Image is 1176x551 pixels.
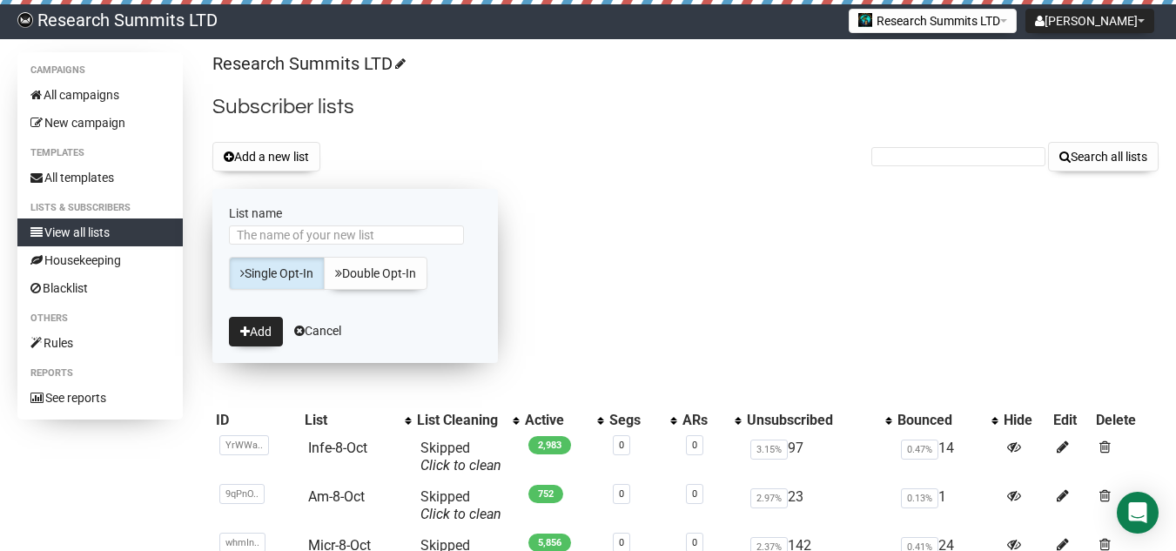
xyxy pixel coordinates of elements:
[17,384,183,412] a: See reports
[219,435,269,455] span: YrWWa..
[894,433,1000,481] td: 14
[692,488,697,500] a: 0
[308,488,365,505] a: Am-8-Oct
[679,408,743,433] th: ARs: No sort applied, activate to apply an ascending sort
[897,412,983,429] div: Bounced
[17,198,183,218] li: Lists & subscribers
[294,324,341,338] a: Cancel
[301,408,413,433] th: List: No sort applied, activate to apply an ascending sort
[606,408,679,433] th: Segs: No sort applied, activate to apply an ascending sort
[901,488,938,508] span: 0.13%
[229,205,481,221] label: List name
[17,143,183,164] li: Templates
[901,440,938,460] span: 0.47%
[229,225,464,245] input: The name of your new list
[413,408,521,433] th: List Cleaning: No sort applied, activate to apply an ascending sort
[420,457,501,474] a: Click to clean
[305,412,396,429] div: List
[17,60,183,81] li: Campaigns
[894,481,1000,530] td: 1
[1096,412,1155,429] div: Delete
[528,436,571,454] span: 2,983
[212,91,1159,123] h2: Subscriber lists
[17,218,183,246] a: View all lists
[17,164,183,192] a: All templates
[619,537,624,548] a: 0
[219,484,265,504] span: 9qPnO..
[420,506,501,522] a: Click to clean
[17,274,183,302] a: Blacklist
[17,109,183,137] a: New campaign
[324,257,427,290] a: Double Opt-In
[1004,412,1046,429] div: Hide
[17,329,183,357] a: Rules
[420,488,501,522] span: Skipped
[609,412,662,429] div: Segs
[521,408,606,433] th: Active: No sort applied, activate to apply an ascending sort
[1050,408,1092,433] th: Edit: No sort applied, sorting is disabled
[743,481,893,530] td: 23
[17,12,33,28] img: bccbfd5974049ef095ce3c15df0eef5a
[1117,492,1159,534] div: Open Intercom Messenger
[308,440,367,456] a: Infe-8-Oct
[858,13,872,27] img: 2.jpg
[849,9,1017,33] button: Research Summits LTD
[420,440,501,474] span: Skipped
[212,53,403,74] a: Research Summits LTD
[17,308,183,329] li: Others
[216,412,298,429] div: ID
[682,412,726,429] div: ARs
[750,488,788,508] span: 2.97%
[1048,142,1159,171] button: Search all lists
[1092,408,1159,433] th: Delete: No sort applied, sorting is disabled
[212,142,320,171] button: Add a new list
[619,440,624,451] a: 0
[528,485,563,503] span: 752
[1000,408,1050,433] th: Hide: No sort applied, sorting is disabled
[750,440,788,460] span: 3.15%
[229,317,283,346] button: Add
[212,408,301,433] th: ID: No sort applied, sorting is disabled
[1025,9,1154,33] button: [PERSON_NAME]
[17,363,183,384] li: Reports
[229,257,325,290] a: Single Opt-In
[619,488,624,500] a: 0
[743,433,893,481] td: 97
[525,412,588,429] div: Active
[417,412,504,429] div: List Cleaning
[1053,412,1089,429] div: Edit
[692,537,697,548] a: 0
[17,246,183,274] a: Housekeeping
[17,81,183,109] a: All campaigns
[692,440,697,451] a: 0
[894,408,1000,433] th: Bounced: No sort applied, activate to apply an ascending sort
[747,412,876,429] div: Unsubscribed
[743,408,893,433] th: Unsubscribed: No sort applied, activate to apply an ascending sort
